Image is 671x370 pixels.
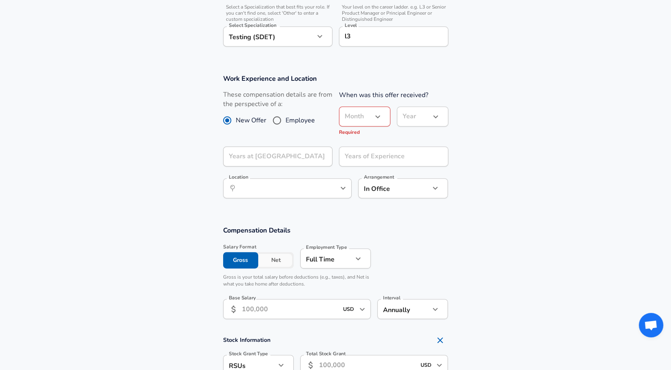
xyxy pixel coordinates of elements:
[383,295,401,300] label: Interval
[300,248,353,268] div: Full Time
[223,27,314,47] div: Testing (SDET)
[223,332,448,348] h4: Stock Information
[364,175,394,179] label: Arrangement
[306,245,347,250] label: Employment Type
[639,313,663,337] div: Open chat
[229,175,248,179] label: Location
[341,303,357,315] input: USD
[223,226,448,235] h3: Compensation Details
[229,295,256,300] label: Base Salary
[223,146,314,166] input: 0
[242,299,339,319] input: 100,000
[229,23,276,28] label: Select Specialization
[339,129,360,135] span: Required
[432,332,448,348] button: Remove Section
[357,304,368,315] button: Open
[229,351,268,356] label: Stock Grant Type
[339,91,428,100] label: When was this offer received?
[358,178,418,198] div: In Office
[343,30,445,43] input: L3
[223,90,332,109] label: These compensation details are from the perspective of a:
[286,115,315,125] span: Employee
[377,299,430,319] div: Annually
[345,23,357,28] label: Level
[306,351,346,356] label: Total Stock Grant
[236,115,266,125] span: New Offer
[223,4,332,22] span: Select a Specialization that best fits your role. If you can't find one, select 'Other' to enter ...
[339,146,430,166] input: 7
[337,182,349,194] button: Open
[258,252,294,268] button: Net
[223,74,448,83] h3: Work Experience and Location
[223,244,294,250] span: Salary Format
[223,252,259,268] button: Gross
[223,274,371,288] p: Gross is your total salary before deductions (e.g., taxes), and Net is what you take home after d...
[339,4,448,22] span: Your level on the career ladder. e.g. L3 or Senior Product Manager or Principal Engineer or Disti...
